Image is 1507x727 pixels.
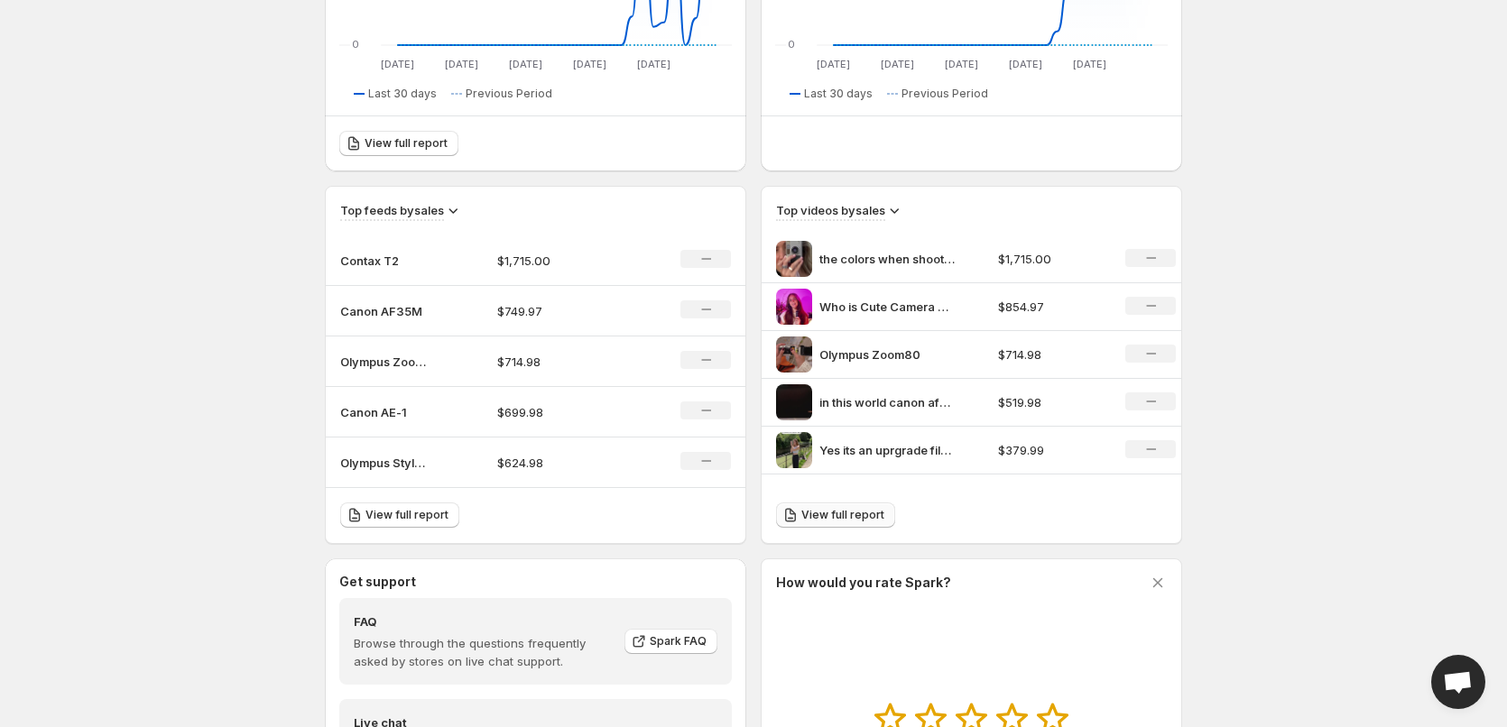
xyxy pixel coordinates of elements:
p: $1,715.00 [998,250,1105,268]
text: [DATE] [445,58,478,70]
text: [DATE] [1009,58,1042,70]
a: View full report [776,502,895,528]
text: [DATE] [881,58,914,70]
p: Olympus Zoom80 [819,345,955,363]
p: Canon AF35M [340,302,430,320]
img: in this world canon af35m kodak portra 400 [776,384,812,420]
span: Spark FAQ [650,634,707,649]
h3: Top videos by sales [776,201,885,219]
span: Last 30 days [804,87,873,101]
p: $854.97 [998,298,1105,316]
p: $749.97 [497,302,625,320]
p: Olympus Zoom 80 [340,353,430,371]
p: $519.98 [998,393,1105,411]
a: View full report [339,131,458,156]
p: $699.98 [497,403,625,421]
h3: How would you rate Spark? [776,574,951,592]
h3: Get support [339,573,416,591]
img: Who is Cute Camera Co If youre thinking about getting into film photography look no further We ar... [776,289,812,325]
p: Browse through the questions frequently asked by stores on live chat support. [354,634,612,670]
p: Canon AE-1 [340,403,430,421]
h4: FAQ [354,612,612,630]
a: View full report [340,502,459,528]
p: in this world canon af35m kodak portra 400 [819,393,955,411]
text: [DATE] [945,58,978,70]
text: [DATE] [509,58,542,70]
a: Spark FAQ [624,629,717,654]
p: Contax T2 [340,252,430,270]
h3: Top feeds by sales [340,201,444,219]
text: [DATE] [573,58,606,70]
span: View full report [365,136,448,151]
text: [DATE] [1073,58,1106,70]
p: $714.98 [998,345,1105,363]
span: Previous Period [901,87,988,101]
a: Open chat [1431,655,1485,709]
p: $379.99 [998,441,1105,459]
span: Previous Period [466,87,552,101]
span: Last 30 days [368,87,437,101]
img: the colors when shooting on film in summer onfilm contaxt2 35mm [776,241,812,277]
img: Yes its an uprgrade filmphotography canonae1 [776,432,812,468]
p: $1,715.00 [497,252,625,270]
p: Yes its an uprgrade filmphotography canonae1 [819,441,955,459]
p: Olympus Stylus Epic 115 [340,454,430,472]
img: Olympus Zoom80 [776,336,812,373]
span: View full report [365,508,448,522]
p: $714.98 [497,353,625,371]
p: the colors when shooting on film in summer onfilm contaxt2 35mm [819,250,955,268]
span: View full report [801,508,884,522]
p: Who is Cute Camera Co If youre thinking about getting into film photography look no further We ar... [819,298,955,316]
text: [DATE] [637,58,670,70]
p: $624.98 [497,454,625,472]
text: [DATE] [381,58,414,70]
text: 0 [788,38,795,51]
text: [DATE] [817,58,850,70]
text: 0 [352,38,359,51]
